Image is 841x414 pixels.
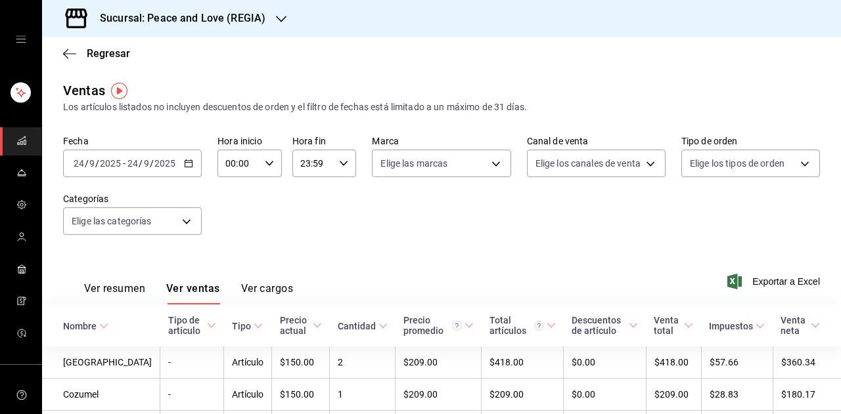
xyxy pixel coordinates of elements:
[63,194,202,203] label: Categorías
[16,34,26,45] button: open drawer
[89,158,95,169] input: --
[99,158,122,169] input: ----
[330,379,396,411] td: 1
[380,157,447,170] span: Elige las marcas
[646,346,701,379] td: $418.00
[63,81,105,100] div: Ventas
[482,379,564,411] td: $209.00
[63,136,202,146] label: Fecha
[280,315,322,336] span: Precio actual
[143,158,150,169] input: --
[89,10,265,26] h3: Sucursal: Peace and Love (REGIA)
[527,136,666,146] label: Canal de venta
[160,379,224,411] td: -
[63,47,130,60] button: Regresar
[709,321,765,331] span: Impuestos
[95,158,99,169] span: /
[403,315,462,336] div: Precio promedio
[127,158,139,169] input: --
[489,315,544,336] div: Total artículos
[85,158,89,169] span: /
[701,379,773,411] td: $28.83
[564,346,646,379] td: $0.00
[84,282,145,304] button: Ver resumen
[42,379,160,411] td: Cozumel
[72,215,152,228] span: Elige las categorías
[403,315,474,336] span: Precio promedio
[564,379,646,411] td: $0.00
[232,321,251,331] div: Tipo
[396,346,482,379] td: $209.00
[168,315,204,336] div: Tipo de artículo
[534,321,544,331] svg: El total artículos considera cambios de precios en los artículos así como costos adicionales por ...
[338,321,376,331] div: Cantidad
[241,282,294,304] button: Ver cargos
[111,83,127,99] img: Tooltip marker
[489,315,556,336] span: Total artículos
[773,379,841,411] td: $180.17
[773,346,841,379] td: $360.34
[654,315,693,336] span: Venta total
[87,47,130,60] span: Regresar
[166,282,220,304] button: Ver ventas
[63,100,820,114] div: Los artículos listados no incluyen descuentos de orden y el filtro de fechas está limitado a un m...
[160,346,224,379] td: -
[42,346,160,379] td: [GEOGRAPHIC_DATA]
[535,157,641,170] span: Elige los canales de venta
[372,136,511,146] label: Marca
[224,379,272,411] td: Artículo
[338,321,388,331] span: Cantidad
[572,315,626,336] div: Descuentos de artículo
[654,315,681,336] div: Venta total
[572,315,638,336] span: Descuentos de artículo
[139,158,143,169] span: /
[781,315,808,336] div: Venta neta
[330,346,396,379] td: 2
[123,158,125,169] span: -
[168,315,216,336] span: Tipo de artículo
[84,282,293,304] div: navigation tabs
[292,136,357,146] label: Hora fin
[217,136,282,146] label: Hora inicio
[781,315,820,336] span: Venta neta
[272,346,330,379] td: $150.00
[63,321,108,331] span: Nombre
[232,321,263,331] span: Tipo
[272,379,330,411] td: $150.00
[681,136,820,146] label: Tipo de orden
[482,346,564,379] td: $418.00
[63,321,97,331] div: Nombre
[224,346,272,379] td: Artículo
[396,379,482,411] td: $209.00
[73,158,85,169] input: --
[150,158,154,169] span: /
[452,321,462,331] svg: Precio promedio = Total artículos / cantidad
[730,274,820,289] button: Exportar a Excel
[690,157,784,170] span: Elige los tipos de orden
[709,321,753,331] div: Impuestos
[280,315,310,336] div: Precio actual
[154,158,176,169] input: ----
[701,346,773,379] td: $57.66
[646,379,701,411] td: $209.00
